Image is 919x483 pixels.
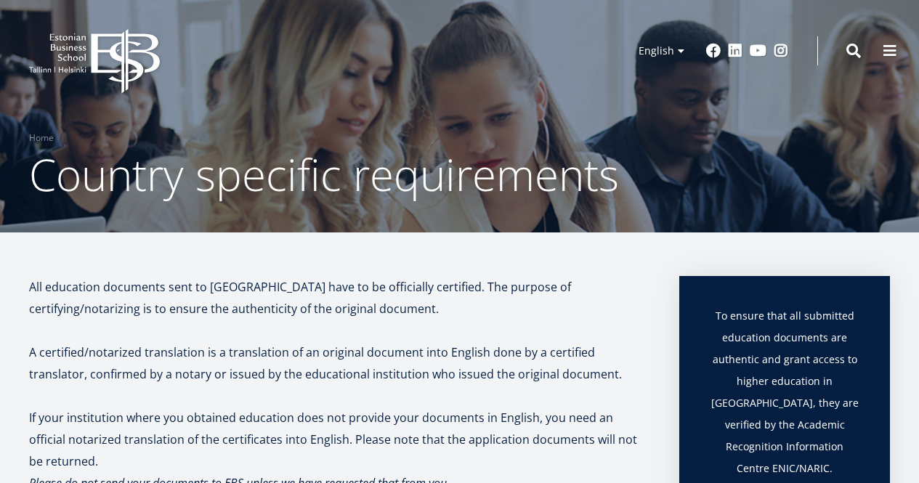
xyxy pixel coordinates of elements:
[750,44,766,58] a: Youtube
[706,44,721,58] a: Facebook
[29,341,650,385] p: A certified/notarized translation is a translation of an original document into English done by a...
[29,276,650,320] p: All education documents sent to [GEOGRAPHIC_DATA] have to be officially certified. The purpose of...
[774,44,788,58] a: Instagram
[29,407,650,472] p: If your institution where you obtained education does not provide your documents in English, you ...
[29,145,619,204] span: Country specific requirements
[728,44,742,58] a: Linkedin
[29,131,54,145] a: Home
